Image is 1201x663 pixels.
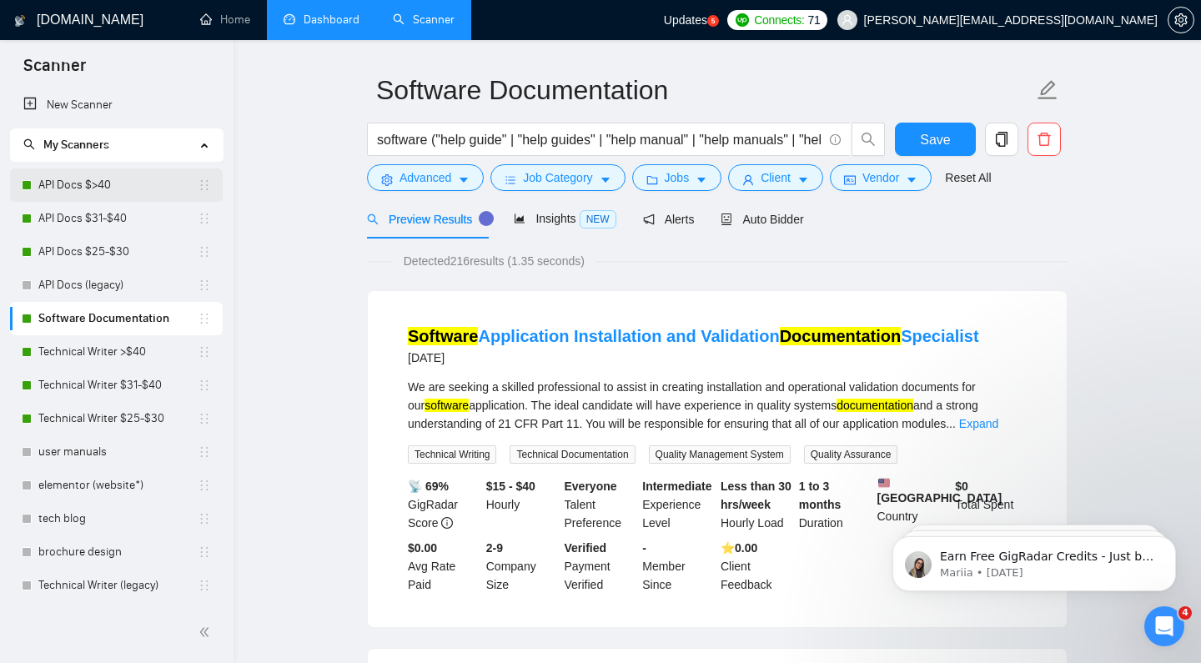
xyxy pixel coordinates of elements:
[728,164,823,191] button: userClientcaret-down
[38,202,198,235] a: API Docs $31-$40
[405,539,483,594] div: Avg Rate Paid
[796,477,874,532] div: Duration
[717,477,796,532] div: Hourly Load
[600,173,611,186] span: caret-down
[230,27,264,60] img: Profile image for Viktor
[514,212,616,225] span: Insights
[862,168,899,187] span: Vendor
[198,279,211,292] span: holder
[646,173,658,186] span: folder
[200,13,250,27] a: homeHome
[721,480,791,511] b: Less than 30 hrs/week
[10,235,223,269] li: API Docs $25-$30
[34,361,279,396] div: 🔄 Connect GigRadar to your CRM or other external systems
[38,269,198,302] a: API Docs (legacy)
[642,480,711,493] b: Intermediate
[707,15,719,27] a: 5
[367,213,379,225] span: search
[38,402,198,435] a: Technical Writer $25-$30
[837,399,913,412] mark: documentation
[486,480,535,493] b: $15 - $40
[10,469,223,502] li: elementor (website*)
[505,173,516,186] span: bars
[808,11,821,29] span: 71
[986,132,1018,147] span: copy
[198,245,211,259] span: holder
[38,369,198,402] a: Technical Writer $31-$40
[138,551,196,563] span: Messages
[34,458,279,493] div: 🔠 GigRadar Search Syntax: Query Operators for Optimized Job Searches
[711,18,716,25] text: 5
[955,480,968,493] b: $ 0
[830,164,932,191] button: idcardVendorcaret-down
[264,551,291,563] span: Help
[111,510,222,576] button: Messages
[376,69,1033,111] input: Scanner name...
[33,118,300,203] p: Hi [PERSON_NAME][EMAIL_ADDRESS][DOMAIN_NAME] 👋
[408,327,478,345] mark: Software
[643,213,695,226] span: Alerts
[490,164,625,191] button: barsJob Categorycaret-down
[10,88,223,122] li: New Scanner
[736,13,749,27] img: upwork-logo.png
[425,399,469,412] mark: software
[198,212,211,225] span: holder
[38,168,198,202] a: API Docs $>40
[920,129,950,150] span: Save
[479,211,494,226] div: Tooltip anchor
[38,535,198,569] a: brochure design
[742,173,754,186] span: user
[878,477,890,489] img: 🇺🇸
[381,173,393,186] span: setting
[43,138,109,152] span: My Scanners
[10,369,223,402] li: Technical Writer $31-$40
[408,348,979,368] div: [DATE]
[34,323,135,340] span: Search for help
[632,164,722,191] button: folderJobscaret-down
[510,445,635,464] span: Technical Documentation
[844,173,856,186] span: idcard
[408,480,449,493] b: 📡 69%
[23,88,209,122] a: New Scanner
[10,168,223,202] li: API Docs $>40
[10,202,223,235] li: API Docs $31-$40
[392,252,596,270] span: Detected 216 results (1.35 seconds)
[1037,79,1058,101] span: edit
[17,253,317,299] div: Ask a question
[483,539,561,594] div: Company Size
[24,500,309,530] div: 👑 Laziza AI - Job Pre-Qualification
[580,210,616,229] span: NEW
[1168,13,1194,27] a: setting
[198,412,211,425] span: holder
[10,402,223,435] li: Technical Writer $25-$30
[761,168,791,187] span: Client
[38,235,198,269] a: API Docs $25-$30
[523,168,592,187] span: Job Category
[198,512,211,525] span: holder
[483,477,561,532] div: Hourly
[10,269,223,302] li: API Docs (legacy)
[393,13,455,27] a: searchScanner
[486,541,503,555] b: 2-9
[198,312,211,325] span: holder
[408,541,437,555] b: $0.00
[830,134,841,145] span: info-circle
[38,502,198,535] a: tech blog
[754,11,804,29] span: Connects:
[1168,7,1194,33] button: setting
[34,506,279,524] div: 👑 Laziza AI - Job Pre-Qualification
[721,541,757,555] b: ⭐️ 0.00
[33,203,300,232] p: How can we help?
[34,267,279,284] div: Ask a question
[23,138,109,152] span: My Scanners
[10,569,223,602] li: Technical Writer (legacy)
[721,213,803,226] span: Auto Bidder
[24,451,309,500] div: 🔠 GigRadar Search Syntax: Query Operators for Optimized Job Searches
[946,417,956,430] span: ...
[408,445,496,464] span: Technical Writing
[38,335,198,369] a: Technical Writer >$40
[1178,606,1192,620] span: 4
[198,445,211,459] span: holder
